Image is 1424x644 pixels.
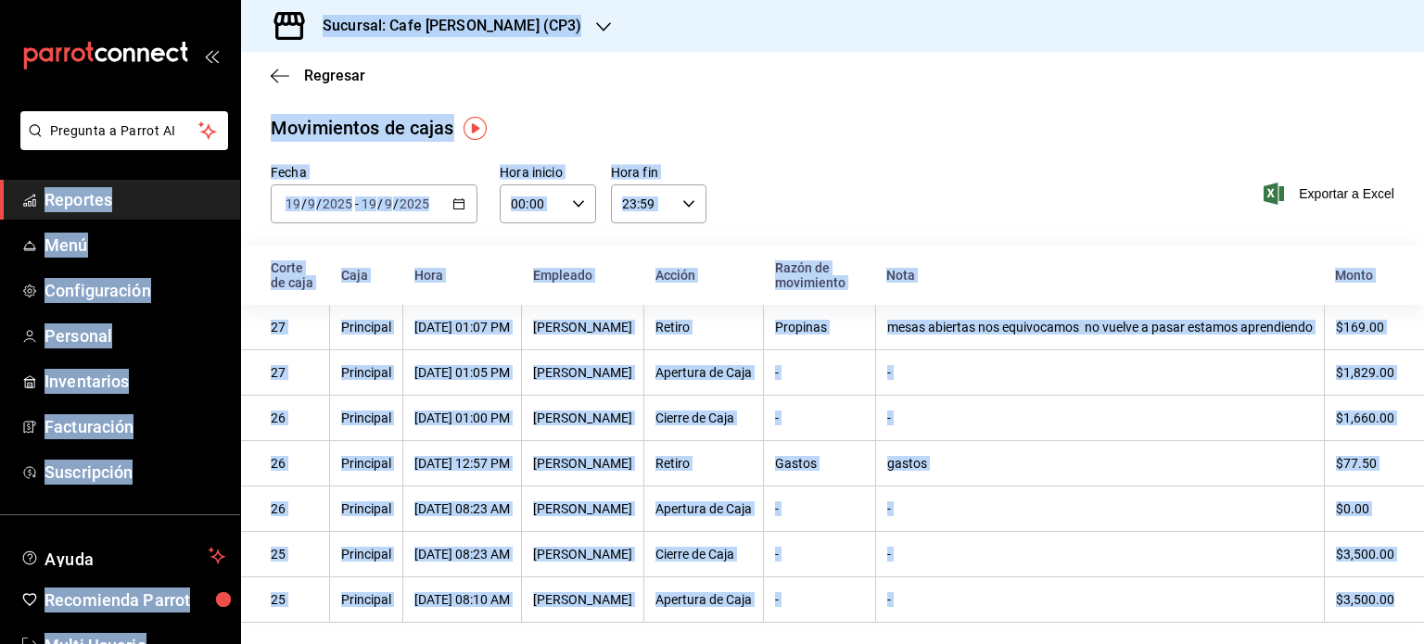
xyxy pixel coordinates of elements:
div: Cierre de Caja [655,410,752,425]
span: / [377,196,383,211]
button: Pregunta a Parrot AI [20,111,228,150]
div: Empleado [533,268,633,283]
div: - [887,501,1313,516]
label: Hora fin [611,166,707,179]
span: Suscripción [44,460,225,485]
div: Principal [341,410,391,425]
button: open_drawer_menu [204,48,219,63]
label: Fecha [271,166,477,179]
div: [PERSON_NAME] [533,365,632,380]
div: - [775,592,864,607]
div: Caja [341,268,392,283]
div: $1,829.00 [1336,365,1394,380]
div: - [775,501,864,516]
div: 26 [271,456,318,471]
div: Monto [1335,268,1394,283]
div: mesas abiertas nos equivocamos no vuelve a pasar estamos aprendiendo [887,320,1313,335]
div: Principal [341,320,391,335]
div: $3,500.00 [1336,547,1394,562]
div: [PERSON_NAME] [533,320,632,335]
span: Menú [44,233,225,258]
span: Recomienda Parrot [44,587,225,612]
h3: Sucursal: Cafe [PERSON_NAME] (CP3) [308,15,581,37]
div: 25 [271,547,318,562]
div: [PERSON_NAME] [533,501,632,516]
span: Facturación [44,414,225,439]
div: Retiro [655,320,752,335]
div: Cierre de Caja [655,547,752,562]
div: $77.50 [1336,456,1394,471]
div: Movimientos de cajas [271,114,454,142]
span: Reportes [44,187,225,212]
input: -- [361,196,377,211]
div: Nota [886,268,1313,283]
span: Pregunta a Parrot AI [50,121,199,141]
div: - [887,547,1313,562]
div: 25 [271,592,318,607]
div: Principal [341,501,391,516]
div: [DATE] 01:07 PM [414,320,510,335]
div: Razón de movimiento [775,260,865,290]
input: ---- [399,196,430,211]
div: - [775,365,864,380]
label: Hora inicio [500,166,596,179]
span: Regresar [304,67,365,84]
div: - [775,410,864,425]
div: $169.00 [1336,320,1394,335]
span: / [301,196,307,211]
div: Corte de caja [271,260,319,290]
div: [DATE] 12:57 PM [414,456,510,471]
div: [DATE] 08:23 AM [414,501,510,516]
div: - [887,592,1313,607]
div: Principal [341,547,391,562]
div: Retiro [655,456,752,471]
div: 27 [271,365,318,380]
button: Exportar a Excel [1267,183,1394,205]
a: Pregunta a Parrot AI [13,134,228,154]
div: $0.00 [1336,501,1394,516]
div: Apertura de Caja [655,592,752,607]
div: - [775,547,864,562]
div: [DATE] 08:10 AM [414,592,510,607]
div: Gastos [775,456,864,471]
span: Personal [44,323,225,348]
div: [PERSON_NAME] [533,592,632,607]
span: Inventarios [44,369,225,394]
div: Apertura de Caja [655,501,752,516]
input: -- [384,196,393,211]
div: - [887,365,1313,380]
div: 27 [271,320,318,335]
div: Propinas [775,320,864,335]
input: ---- [322,196,353,211]
div: [PERSON_NAME] [533,547,632,562]
span: / [316,196,322,211]
button: Regresar [271,67,365,84]
div: Hora [414,268,511,283]
span: Configuración [44,278,225,303]
input: -- [307,196,316,211]
div: $3,500.00 [1336,592,1394,607]
div: 26 [271,501,318,516]
span: / [393,196,399,211]
div: gastos [887,456,1313,471]
div: Principal [341,592,391,607]
div: 26 [271,410,318,425]
div: [DATE] 08:23 AM [414,547,510,562]
div: Principal [341,456,391,471]
span: - [355,196,359,211]
img: Tooltip marker [464,117,487,140]
div: [DATE] 01:00 PM [414,410,510,425]
div: Acción [655,268,753,283]
div: $1,660.00 [1336,410,1394,425]
div: [PERSON_NAME] [533,410,632,425]
div: Apertura de Caja [655,365,752,380]
div: Principal [341,365,391,380]
input: -- [285,196,301,211]
div: [DATE] 01:05 PM [414,365,510,380]
span: Ayuda [44,545,201,567]
div: - [887,410,1313,425]
div: [PERSON_NAME] [533,456,632,471]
